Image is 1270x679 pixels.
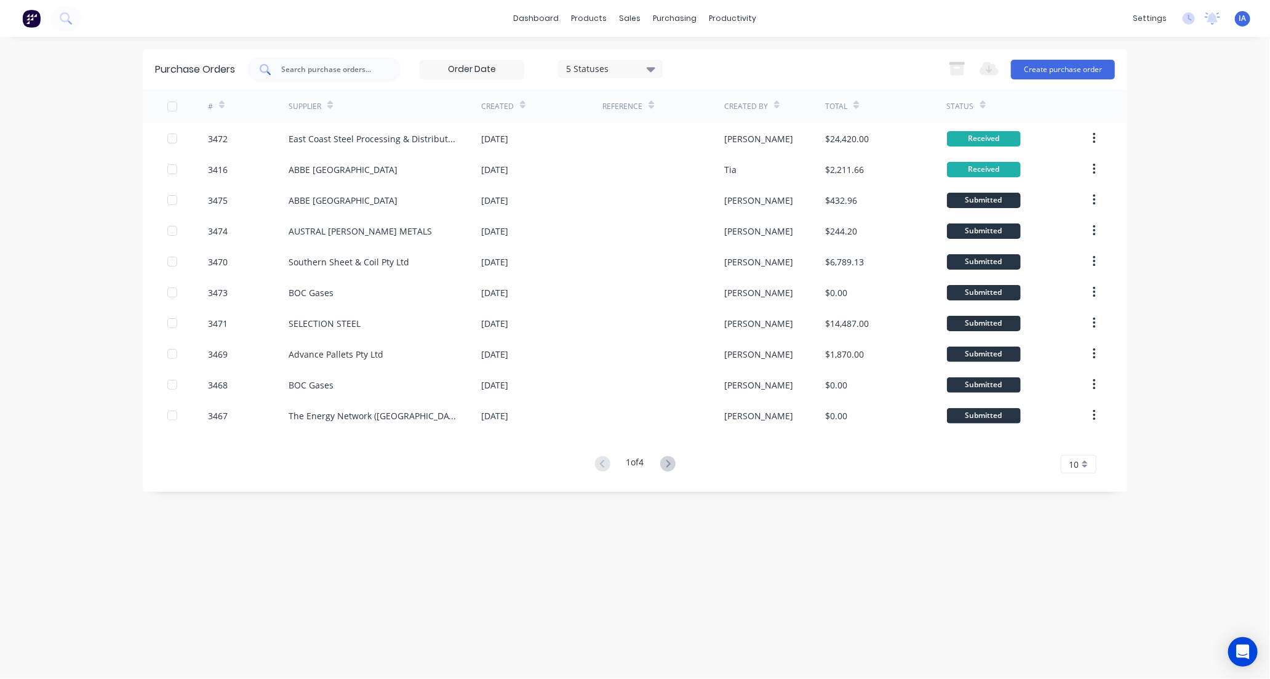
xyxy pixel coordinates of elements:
div: [DATE] [481,317,508,330]
div: Created [481,101,514,112]
div: [DATE] [481,409,508,422]
div: $0.00 [825,409,847,422]
div: Submitted [947,377,1021,393]
div: $0.00 [825,379,847,392]
div: [PERSON_NAME] [724,255,793,268]
div: 3471 [208,317,228,330]
span: IA [1239,13,1247,24]
div: 3416 [208,163,228,176]
div: [DATE] [481,379,508,392]
div: 3474 [208,225,228,238]
div: 3467 [208,409,228,422]
div: Supplier [289,101,321,112]
div: Advance Pallets Pty Ltd [289,348,383,361]
div: BOC Gases [289,286,333,299]
div: [PERSON_NAME] [724,286,793,299]
div: [PERSON_NAME] [724,348,793,361]
div: Received [947,131,1021,147]
div: 3469 [208,348,228,361]
div: [PERSON_NAME] [724,379,793,392]
div: SELECTION STEEL [289,317,361,330]
span: 10 [1069,458,1079,471]
div: [DATE] [481,348,508,361]
div: # [208,101,213,112]
div: The Energy Network ([GEOGRAPHIC_DATA]) Pty Ltd [289,409,457,422]
div: Submitted [947,347,1021,362]
div: Submitted [947,193,1021,208]
div: Submitted [947,254,1021,270]
div: [PERSON_NAME] [724,132,793,145]
div: [DATE] [481,132,508,145]
div: Received [947,162,1021,177]
div: East Coast Steel Processing & Distribution [289,132,457,145]
div: [DATE] [481,225,508,238]
div: Reference [602,101,642,112]
div: 5 Statuses [567,62,655,75]
div: $0.00 [825,286,847,299]
div: [DATE] [481,255,508,268]
div: ABBE [GEOGRAPHIC_DATA] [289,194,397,207]
div: settings [1127,9,1173,28]
div: [DATE] [481,286,508,299]
div: Submitted [947,285,1021,300]
div: sales [613,9,647,28]
div: 3468 [208,379,228,392]
div: 1 of 4 [626,456,644,473]
div: $432.96 [825,194,857,207]
div: Open Intercom Messenger [1228,637,1258,667]
div: [DATE] [481,194,508,207]
div: Submitted [947,223,1021,239]
div: 3473 [208,286,228,299]
div: Status [947,101,974,112]
div: $14,487.00 [825,317,869,330]
div: Purchase Orders [155,62,235,77]
input: Search purchase orders... [280,63,382,76]
div: [PERSON_NAME] [724,194,793,207]
div: $24,420.00 [825,132,869,145]
div: 3472 [208,132,228,145]
div: Total [825,101,847,112]
div: Submitted [947,408,1021,424]
div: [PERSON_NAME] [724,409,793,422]
div: Submitted [947,316,1021,331]
div: Created By [724,101,768,112]
div: 3470 [208,255,228,268]
div: [DATE] [481,163,508,176]
div: $6,789.13 [825,255,864,268]
div: purchasing [647,9,703,28]
div: ABBE [GEOGRAPHIC_DATA] [289,163,397,176]
div: [PERSON_NAME] [724,225,793,238]
div: AUSTRAL [PERSON_NAME] METALS [289,225,432,238]
div: 3475 [208,194,228,207]
div: Southern Sheet & Coil Pty Ltd [289,255,409,268]
img: Factory [22,9,41,28]
div: Tia [724,163,737,176]
div: products [565,9,613,28]
div: [PERSON_NAME] [724,317,793,330]
a: dashboard [508,9,565,28]
div: productivity [703,9,763,28]
button: Create purchase order [1011,60,1115,79]
div: $1,870.00 [825,348,864,361]
div: BOC Gases [289,379,333,392]
input: Order Date [420,60,524,79]
div: $244.20 [825,225,857,238]
div: $2,211.66 [825,163,864,176]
